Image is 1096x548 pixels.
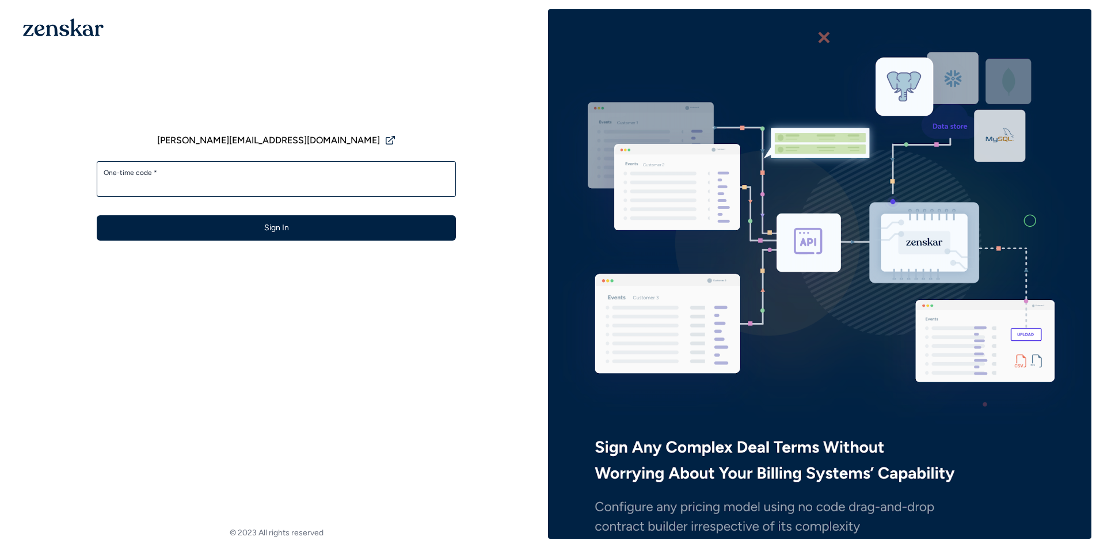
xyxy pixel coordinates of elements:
[23,18,104,36] img: 1OGAJ2xQqyY4LXKgY66KYq0eOWRCkrZdAb3gUhuVAqdWPZE9SRJmCz+oDMSn4zDLXe31Ii730ItAGKgCKgCCgCikA4Av8PJUP...
[97,215,456,241] button: Sign In
[104,168,449,177] label: One-time code *
[5,527,548,539] footer: © 2023 All rights reserved
[157,134,380,147] span: [PERSON_NAME][EMAIL_ADDRESS][DOMAIN_NAME]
